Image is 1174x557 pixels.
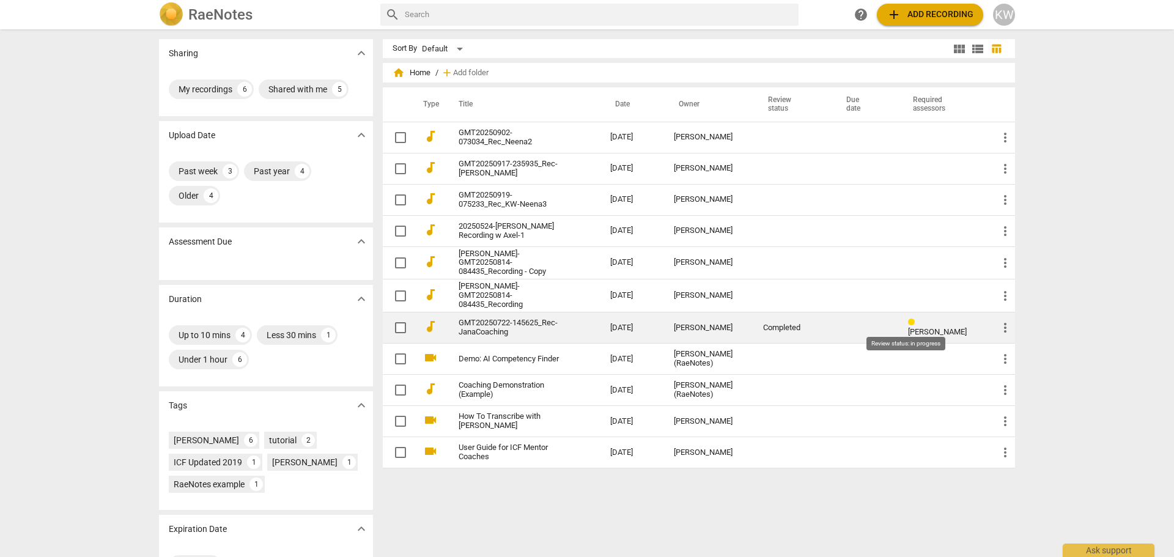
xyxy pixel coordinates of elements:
[354,46,369,61] span: expand_more
[453,68,489,78] span: Add folder
[352,232,371,251] button: Show more
[898,87,988,122] th: Required assessors
[952,42,967,56] span: view_module
[354,128,369,142] span: expand_more
[393,67,405,79] span: home
[352,44,371,62] button: Show more
[321,328,336,342] div: 1
[423,223,438,237] span: audiotrack
[998,193,1013,207] span: more_vert
[600,215,664,246] td: [DATE]
[301,433,315,447] div: 2
[174,434,239,446] div: [PERSON_NAME]
[459,160,566,178] a: GMT20250917-235935_Rec-[PERSON_NAME]
[179,353,227,366] div: Under 1 hour
[459,355,566,364] a: Demo: AI Competency Finder
[352,520,371,538] button: Show more
[887,7,901,22] span: add
[991,43,1002,54] span: table_chart
[674,195,744,204] div: [PERSON_NAME]
[342,456,356,469] div: 1
[354,292,369,306] span: expand_more
[422,39,467,59] div: Default
[169,293,202,306] p: Duration
[354,522,369,536] span: expand_more
[174,456,242,468] div: ICF Updated 2019
[169,47,198,60] p: Sharing
[1063,544,1154,557] div: Ask support
[969,40,987,58] button: List view
[352,396,371,415] button: Show more
[354,234,369,249] span: expand_more
[393,44,417,53] div: Sort By
[169,129,215,142] p: Upload Date
[459,381,566,399] a: Coaching Demonstration (Example)
[763,323,822,333] div: Completed
[459,443,566,462] a: User Guide for ICF Mentor Coaches
[174,478,245,490] div: RaeNotes example
[247,456,260,469] div: 1
[441,67,453,79] span: add
[866,337,945,350] div: Review status: in progress
[600,437,664,468] td: [DATE]
[674,291,744,300] div: [PERSON_NAME]
[159,2,183,27] img: Logo
[970,42,985,56] span: view_list
[600,122,664,153] td: [DATE]
[354,398,369,413] span: expand_more
[459,282,566,309] a: [PERSON_NAME]-GMT20250814-084435_Recording
[423,382,438,396] span: audiotrack
[413,87,444,122] th: Type
[998,161,1013,176] span: more_vert
[232,352,247,367] div: 6
[600,279,664,312] td: [DATE]
[664,87,753,122] th: Owner
[674,258,744,267] div: [PERSON_NAME]
[993,4,1015,26] button: KW
[600,184,664,215] td: [DATE]
[237,82,252,97] div: 6
[269,434,297,446] div: tutorial
[244,433,257,447] div: 6
[179,83,232,95] div: My recordings
[169,235,232,248] p: Assessment Due
[179,190,199,202] div: Older
[179,165,218,177] div: Past week
[987,40,1005,58] button: Table view
[423,444,438,459] span: videocam
[459,128,566,147] a: GMT20250902-073034_Rec_Neena2
[423,160,438,175] span: audiotrack
[267,329,316,341] div: Less 30 mins
[674,226,744,235] div: [PERSON_NAME]
[674,133,744,142] div: [PERSON_NAME]
[908,327,967,336] span: [PERSON_NAME]
[998,445,1013,460] span: more_vert
[600,246,664,279] td: [DATE]
[998,256,1013,270] span: more_vert
[179,329,231,341] div: Up to 10 mins
[423,191,438,206] span: audiotrack
[423,319,438,334] span: audiotrack
[249,478,263,491] div: 1
[600,153,664,184] td: [DATE]
[998,352,1013,366] span: more_vert
[998,383,1013,397] span: more_vert
[600,375,664,406] td: [DATE]
[459,412,566,430] a: How To Transcribe with [PERSON_NAME]
[600,312,664,344] td: [DATE]
[674,417,744,426] div: [PERSON_NAME]
[600,87,664,122] th: Date
[295,164,309,179] div: 4
[405,5,794,24] input: Search
[393,67,430,79] span: Home
[423,350,438,365] span: videocam
[887,7,973,22] span: Add recording
[204,188,218,203] div: 4
[854,7,868,22] span: help
[459,191,566,209] a: GMT20250919-075233_Rec_KW-Neena3
[385,7,400,22] span: search
[169,399,187,412] p: Tags
[674,164,744,173] div: [PERSON_NAME]
[159,2,371,27] a: LogoRaeNotes
[998,130,1013,145] span: more_vert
